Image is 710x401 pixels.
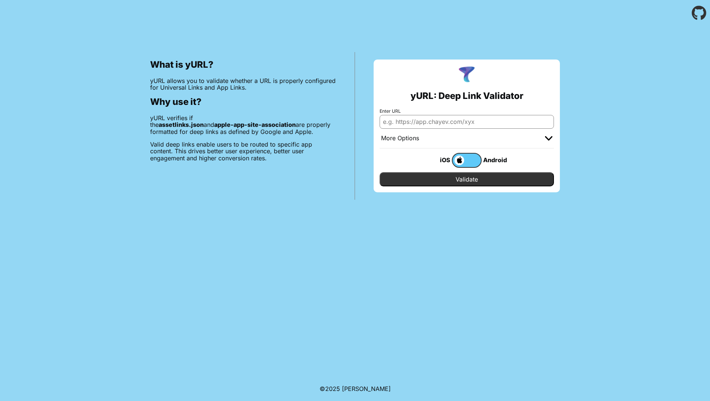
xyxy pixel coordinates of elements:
[422,155,452,165] div: iOS
[342,385,391,392] a: Michael Ibragimchayev's Personal Site
[545,136,552,141] img: chevron
[381,135,419,142] div: More Options
[482,155,511,165] div: Android
[214,121,296,128] b: apple-app-site-association
[150,141,336,161] p: Valid deep links enable users to be routed to specific app content. This drives better user exper...
[457,65,476,85] img: yURL Logo
[380,109,554,114] label: Enter URL
[320,376,391,401] footer: ©
[325,385,340,392] span: 2025
[150,60,336,70] h2: What is yURL?
[380,115,554,128] input: e.g. https://app.chayev.com/xyx
[380,172,554,186] input: Validate
[150,77,336,91] p: yURL allows you to validate whether a URL is properly configured for Universal Links and App Links.
[150,97,336,107] h2: Why use it?
[150,115,336,135] p: yURL verifies if the and are properly formatted for deep links as defined by Google and Apple.
[411,91,523,101] h2: yURL: Deep Link Validator
[159,121,204,128] b: assetlinks.json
